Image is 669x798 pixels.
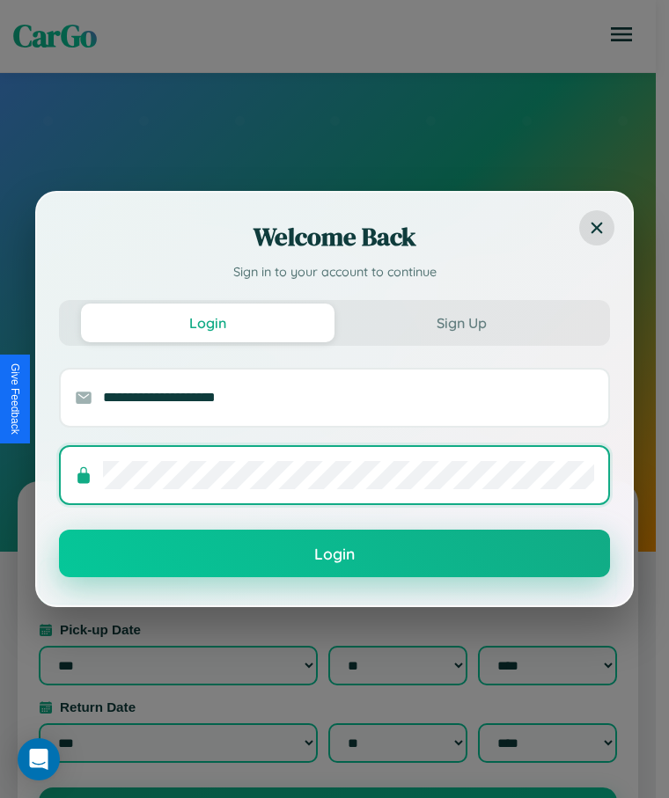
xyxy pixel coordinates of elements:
button: Login [81,304,334,342]
div: Give Feedback [9,363,21,435]
p: Sign in to your account to continue [59,263,610,282]
button: Sign Up [334,304,588,342]
button: Login [59,530,610,577]
div: Open Intercom Messenger [18,738,60,780]
h2: Welcome Back [59,219,610,254]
